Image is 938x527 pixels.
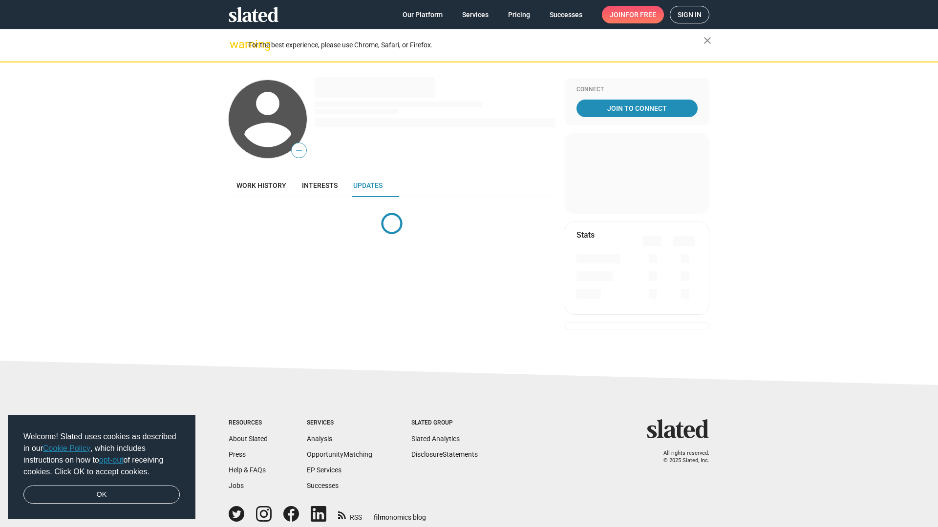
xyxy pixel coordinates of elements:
div: Slated Group [411,419,478,427]
a: Help & FAQs [229,466,266,474]
div: Services [307,419,372,427]
span: Join [610,6,656,23]
div: For the best experience, please use Chrome, Safari, or Firefox. [248,39,703,52]
mat-card-title: Stats [576,230,595,240]
span: Pricing [508,6,530,23]
a: Slated Analytics [411,435,460,443]
span: Updates [353,182,383,189]
span: Our Platform [403,6,443,23]
span: Successes [550,6,582,23]
a: Work history [229,174,294,197]
a: Services [454,6,496,23]
a: dismiss cookie message [23,486,180,504]
span: Join To Connect [578,100,696,117]
a: Interests [294,174,345,197]
div: Resources [229,419,268,427]
a: Jobs [229,482,244,489]
a: Our Platform [395,6,450,23]
a: Analysis [307,435,332,443]
a: EP Services [307,466,341,474]
span: Work history [236,182,286,189]
a: Updates [345,174,390,197]
a: filmonomics blog [374,505,426,522]
span: Interests [302,182,338,189]
mat-icon: close [702,35,713,46]
div: cookieconsent [8,415,195,520]
a: Pricing [500,6,538,23]
a: Successes [307,482,339,489]
span: Services [462,6,489,23]
a: Press [229,450,246,458]
a: Sign in [670,6,709,23]
a: DisclosureStatements [411,450,478,458]
span: Sign in [678,6,702,23]
a: Join To Connect [576,100,698,117]
a: OpportunityMatching [307,450,372,458]
a: RSS [338,507,362,522]
a: About Slated [229,435,268,443]
a: opt-out [99,456,124,464]
mat-icon: warning [230,39,241,50]
span: Welcome! Slated uses cookies as described in our , which includes instructions on how to of recei... [23,431,180,478]
a: Joinfor free [602,6,664,23]
div: Connect [576,86,698,94]
a: Cookie Policy [43,444,90,452]
span: — [292,144,306,157]
p: All rights reserved. © 2025 Slated, Inc. [653,450,709,464]
a: Successes [542,6,590,23]
span: film [374,513,385,521]
span: for free [625,6,656,23]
